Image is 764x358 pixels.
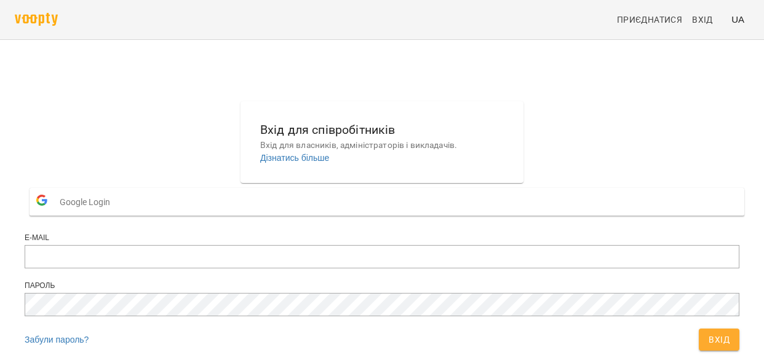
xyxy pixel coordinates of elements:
button: UA [726,8,749,31]
button: Вхід для співробітниківВхід для власників, адміністраторів і викладачів.Дізнатись більше [250,111,514,174]
span: Вхід [692,12,713,27]
a: Забули пароль? [25,335,89,344]
a: Дізнатись більше [260,153,329,163]
button: Вхід [699,329,739,351]
a: Приєднатися [612,9,687,31]
span: Вхід [709,332,730,347]
img: voopty.png [15,13,58,26]
button: Google Login [30,188,744,216]
span: UA [731,13,744,26]
div: E-mail [25,233,739,243]
p: Вхід для власників, адміністраторів і викладачів. [260,139,504,152]
span: Приєднатися [617,12,682,27]
h6: Вхід для співробітників [260,120,504,139]
span: Google Login [60,190,116,214]
div: Пароль [25,281,739,291]
a: Вхід [687,9,726,31]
